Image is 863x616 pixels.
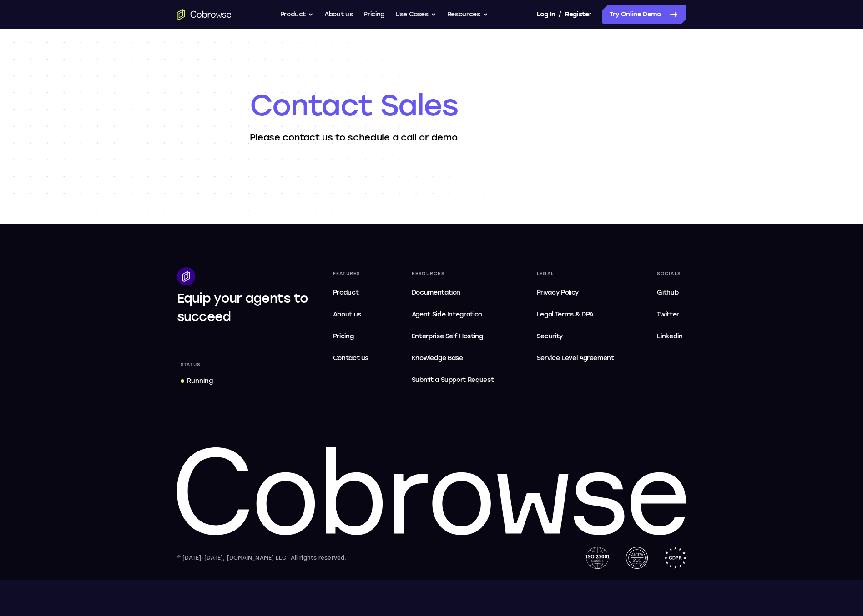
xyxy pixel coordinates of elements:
[333,311,361,318] span: About us
[653,327,686,346] a: Linkedin
[177,373,217,389] a: Running
[177,358,204,371] div: Status
[533,327,618,346] a: Security
[177,290,308,324] span: Equip your agents to succeed
[329,267,373,280] div: Features
[329,349,373,367] a: Contact us
[408,267,498,280] div: Resources
[408,371,498,389] a: Submit a Support Request
[408,305,498,324] a: Agent Side Integration
[533,284,618,302] a: Privacy Policy
[602,5,686,24] a: Try Online Demo
[324,5,353,24] a: About us
[559,9,561,20] span: /
[533,267,618,280] div: Legal
[537,289,579,296] span: Privacy Policy
[329,327,373,346] a: Pricing
[412,289,460,296] span: Documentation
[537,353,614,364] span: Service Level Agreement
[412,375,494,386] span: Submit a Support Request
[653,284,686,302] a: Github
[664,547,686,569] img: GDPR
[177,9,232,20] a: Go to the home page
[333,354,369,362] span: Contact us
[657,332,682,340] span: Linkedin
[177,553,347,562] div: © [DATE]-[DATE], [DOMAIN_NAME] LLC. All rights reserved.
[250,131,614,144] p: Please contact us to schedule a call or demo
[412,309,494,320] span: Agent Side Integration
[333,289,359,296] span: Product
[329,305,373,324] a: About us
[533,349,618,367] a: Service Level Agreement
[250,87,614,124] h1: Contact Sales
[187,376,213,386] div: Running
[280,5,314,24] button: Product
[329,284,373,302] a: Product
[395,5,436,24] button: Use Cases
[408,284,498,302] a: Documentation
[447,5,488,24] button: Resources
[537,311,594,318] span: Legal Terms & DPA
[626,547,648,569] img: AICPA SOC
[533,305,618,324] a: Legal Terms & DPA
[412,354,463,362] span: Knowledge Base
[653,305,686,324] a: Twitter
[537,5,555,24] a: Log In
[363,5,384,24] a: Pricing
[408,349,498,367] a: Knowledge Base
[657,311,679,318] span: Twitter
[537,332,563,340] span: Security
[585,547,609,569] img: ISO
[333,332,354,340] span: Pricing
[565,5,591,24] a: Register
[657,289,678,296] span: Github
[412,331,494,342] span: Enterprise Self Hosting
[653,267,686,280] div: Socials
[408,327,498,346] a: Enterprise Self Hosting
